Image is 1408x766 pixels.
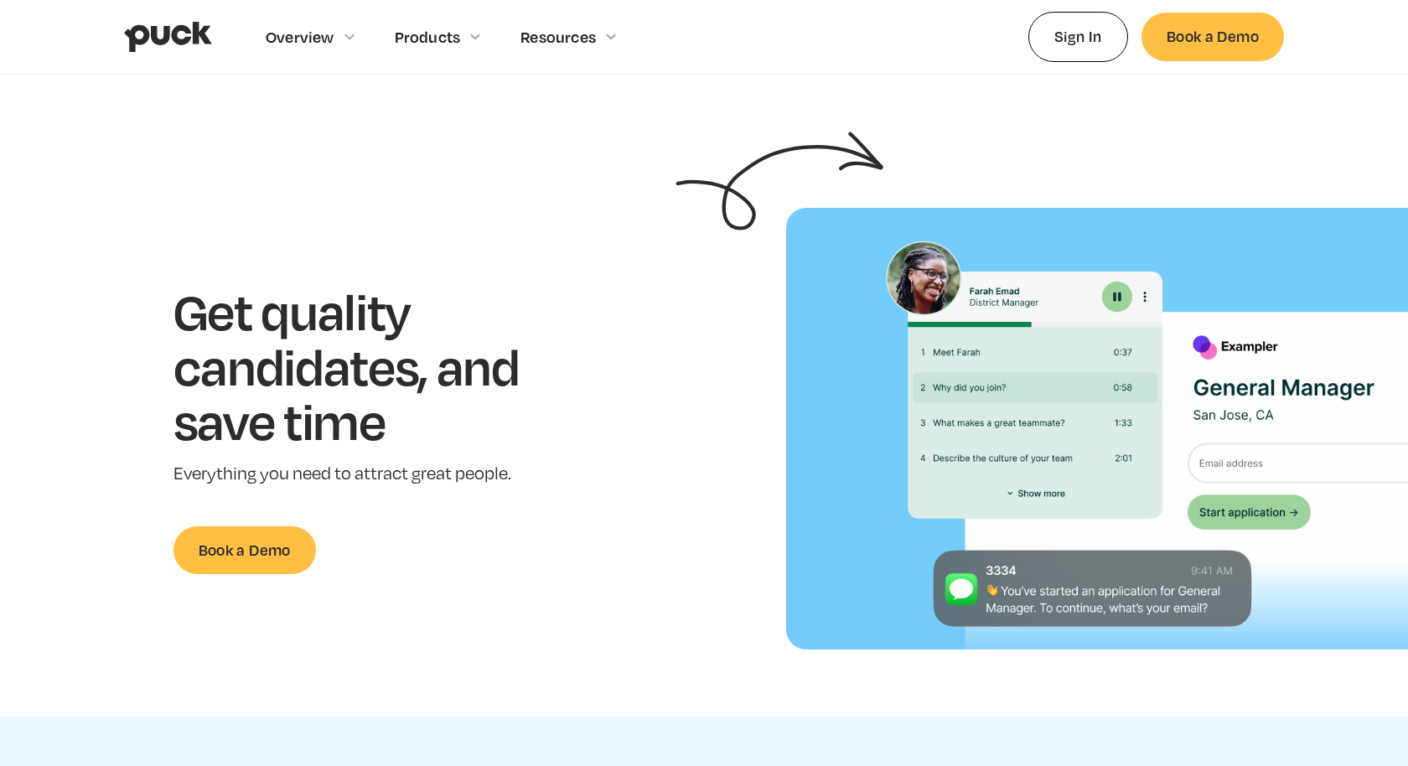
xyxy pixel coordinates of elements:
a: Book a Demo [173,526,316,574]
a: Book a Demo [1141,13,1284,60]
p: Everything you need to attract great people. [173,462,572,486]
div: Products [395,28,461,46]
div: Overview [266,28,334,46]
a: Sign In [1028,12,1128,61]
div: Resources [520,28,596,46]
h1: Get quality candidates, and save time [173,283,572,448]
